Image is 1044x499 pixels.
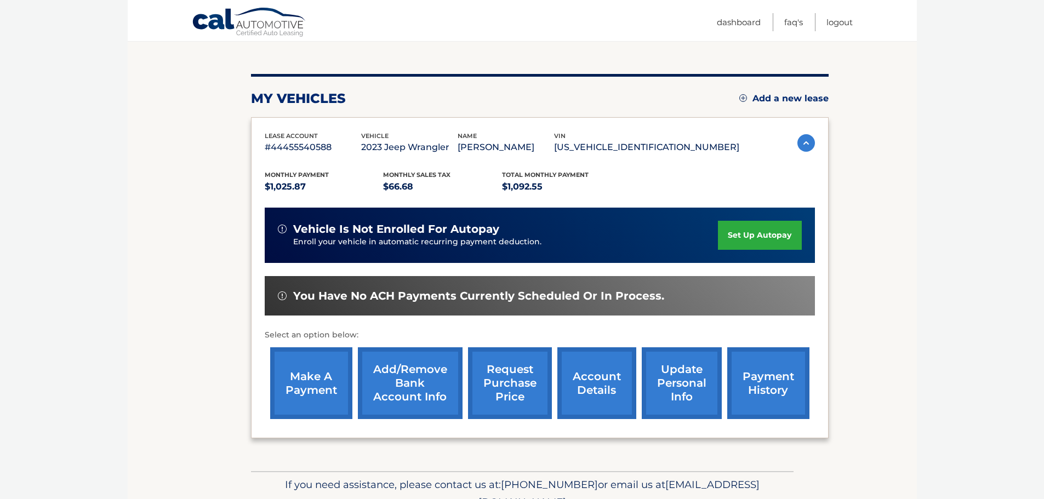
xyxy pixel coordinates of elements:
[554,132,566,140] span: vin
[718,221,801,250] a: set up autopay
[270,347,352,419] a: make a payment
[265,179,384,194] p: $1,025.87
[557,347,636,419] a: account details
[468,347,552,419] a: request purchase price
[727,347,809,419] a: payment history
[361,140,458,155] p: 2023 Jeep Wrangler
[458,140,554,155] p: [PERSON_NAME]
[554,140,739,155] p: [US_VEHICLE_IDENTIFICATION_NUMBER]
[361,132,389,140] span: vehicle
[293,289,664,303] span: You have no ACH payments currently scheduled or in process.
[251,90,346,107] h2: my vehicles
[717,13,761,31] a: Dashboard
[458,132,477,140] span: name
[265,329,815,342] p: Select an option below:
[192,7,307,39] a: Cal Automotive
[501,478,598,491] span: [PHONE_NUMBER]
[265,140,361,155] p: #44455540588
[797,134,815,152] img: accordion-active.svg
[826,13,853,31] a: Logout
[265,171,329,179] span: Monthly Payment
[739,93,829,104] a: Add a new lease
[278,225,287,233] img: alert-white.svg
[293,236,718,248] p: Enroll your vehicle in automatic recurring payment deduction.
[358,347,463,419] a: Add/Remove bank account info
[739,94,747,102] img: add.svg
[265,132,318,140] span: lease account
[383,179,502,194] p: $66.68
[502,171,589,179] span: Total Monthly Payment
[784,13,803,31] a: FAQ's
[278,291,287,300] img: alert-white.svg
[383,171,450,179] span: Monthly sales Tax
[642,347,722,419] a: update personal info
[502,179,621,194] p: $1,092.55
[293,222,499,236] span: vehicle is not enrolled for autopay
